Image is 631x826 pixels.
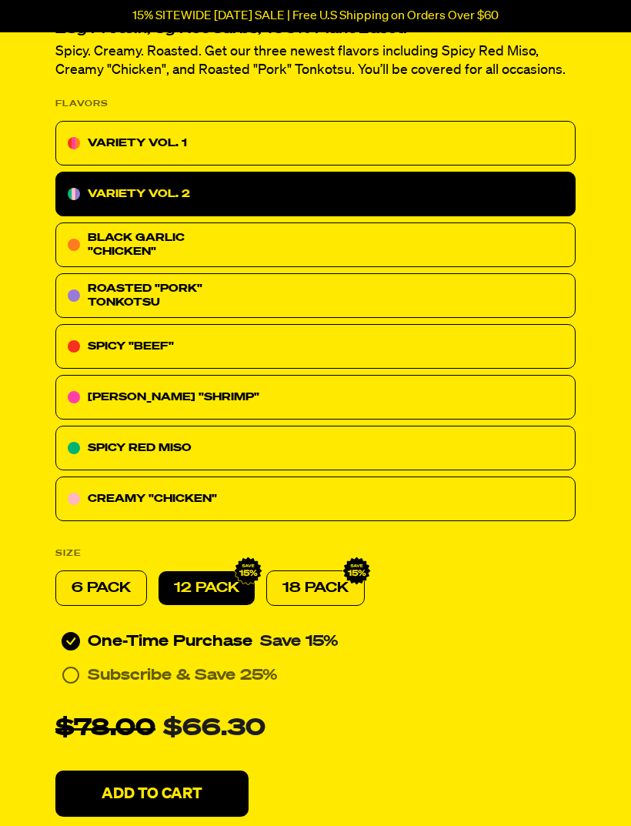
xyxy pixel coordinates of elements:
p: Spicy. Creamy. Roasted. Get our three newest flavors including Spicy Red Miso, Creamy "Chicken", ... [55,42,576,79]
span: $66.30 [163,717,265,741]
span: Save 15% [260,634,339,649]
span: One-Time Purchase [88,632,252,650]
p: Subscribe & Save 25% [88,666,278,684]
img: 7abd0c97-spicy-beef.svg [68,340,80,353]
div: 12 PACK [159,571,255,605]
div: BLACK GARLIC "CHICKEN" [55,222,576,267]
div: SPICY "BEEF" [55,324,576,369]
div: SPICY RED MISO [55,426,576,470]
p: 12 PACK [174,579,239,597]
p: CREAMY "CHICKEN" [88,490,217,508]
img: icon-black-garlic-chicken.svg [68,239,80,251]
p: SPICY "BEEF" [88,337,174,356]
p: $78.00 [55,711,155,747]
p: Add To Cart [102,786,202,801]
div: 6 PACK [55,570,147,606]
img: fc2c7a02-spicy-red-miso.svg [68,442,80,454]
p: 15% SITEWIDE [DATE] SALE | Free U.S Shipping on Orders Over $60 [132,9,499,23]
button: Add To Cart [55,771,249,817]
p: [PERSON_NAME] "SHRIMP" [88,388,259,406]
div: VARIETY VOL. 2 [55,172,576,216]
p: SIZE [55,544,82,563]
p: SPICY RED MISO [88,439,192,457]
div: ROASTED "PORK" TONKOTSU [55,273,576,318]
img: 0be15cd5-tom-youm-shrimp.svg [68,391,80,403]
p: FLAVORS [55,95,109,113]
div: CREAMY "CHICKEN" [55,477,576,521]
span: BLACK GARLIC "CHICKEN" [88,232,185,257]
h2: 23g Protein, 5g Net Carbs, 100% Plant Based [55,24,576,35]
div: [PERSON_NAME] "SHRIMP" [55,375,576,420]
div: 18 PACK [266,570,365,606]
div: VARIETY VOL. 1 [55,121,576,166]
p: VARIETY VOL. 1 [88,134,187,152]
img: icon-variety-vol-1.svg [68,137,80,149]
p: VARIETY VOL. 2 [88,185,190,203]
span: ROASTED "PORK" TONKOTSU [88,283,202,308]
p: 6 PACK [72,579,131,597]
img: c10dfa8e-creamy-chicken.svg [68,493,80,505]
p: 18 PACK [282,579,349,597]
img: 57ed4456-roasted-pork-tonkotsu.svg [68,289,80,302]
img: icon-variety-vol2.svg [68,188,80,200]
